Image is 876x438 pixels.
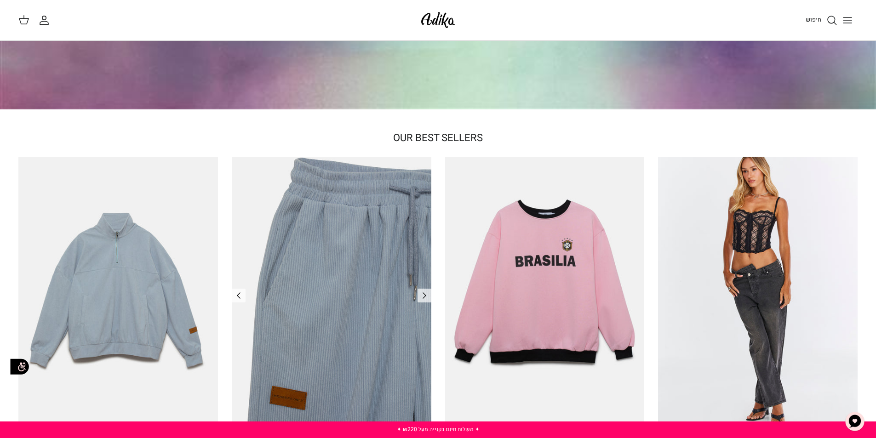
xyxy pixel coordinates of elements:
a: Previous [418,289,431,302]
a: ✦ משלוח חינם בקנייה מעל ₪220 ✦ [397,425,480,433]
a: ג׳ינס All Or Nothing קריס-קרוס | BOYFRIEND [658,157,858,434]
button: Toggle menu [837,10,858,30]
a: סווטשירט Brazilian Kid [445,157,645,434]
a: OUR BEST SELLERS [393,131,483,145]
img: accessibility_icon02.svg [7,354,32,380]
a: Previous [232,289,246,302]
img: Adika IL [418,9,458,31]
a: סווטשירט City Strolls אוברסייז [18,157,218,434]
span: חיפוש [806,15,821,24]
a: חיפוש [806,15,837,26]
a: החשבון שלי [39,15,53,26]
button: צ'אט [841,408,869,435]
a: מכנסי טרנינג City strolls [232,157,431,434]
